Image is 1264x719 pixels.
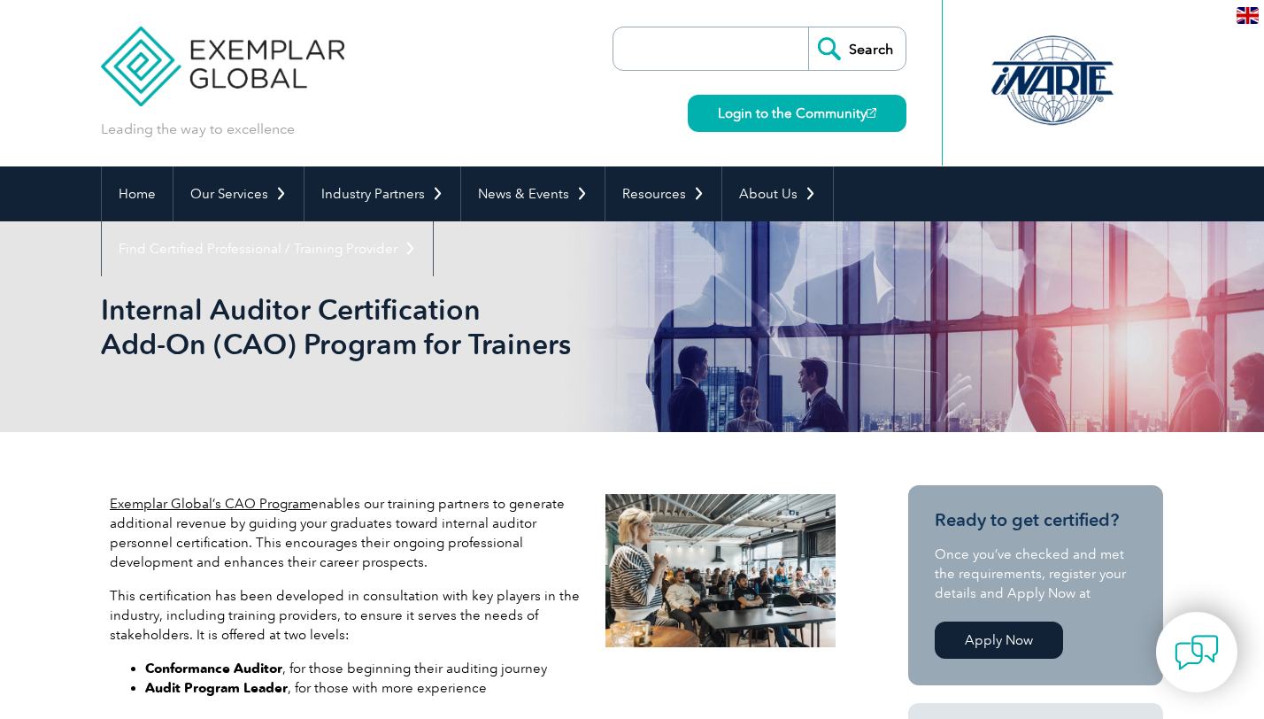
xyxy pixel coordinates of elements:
p: enables our training partners to generate additional revenue by guiding your graduates toward int... [110,494,588,572]
p: Leading the way to excellence [101,120,295,139]
li: , for those with more experience [145,678,588,698]
strong: Conformance Auditor [145,661,282,676]
input: Search [808,27,906,70]
a: Find Certified Professional / Training Provider [102,221,433,276]
img: open_square.png [867,108,876,118]
img: contact-chat.png [1175,630,1219,675]
a: About Us [722,166,833,221]
a: Login to the Community [688,95,906,132]
strong: Audit Program Leader [145,680,288,696]
li: , for those beginning their auditing journey [145,659,588,678]
h3: Ready to get certified? [935,509,1137,531]
a: Our Services [173,166,304,221]
p: Once you’ve checked and met the requirements, register your details and Apply Now at [935,545,1137,603]
h1: Internal Auditor Certification Add-On (CAO) Program for Trainers [101,292,781,361]
a: Resources [605,166,721,221]
a: Industry Partners [304,166,460,221]
a: Home [102,166,173,221]
a: News & Events [461,166,605,221]
img: training provider [605,494,836,647]
a: Apply Now [935,622,1063,659]
p: This certification has been developed in consultation with key players in the industry, including... [110,586,588,645]
a: Exemplar Global’s CAO Program [110,496,311,512]
img: en [1237,7,1259,24]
